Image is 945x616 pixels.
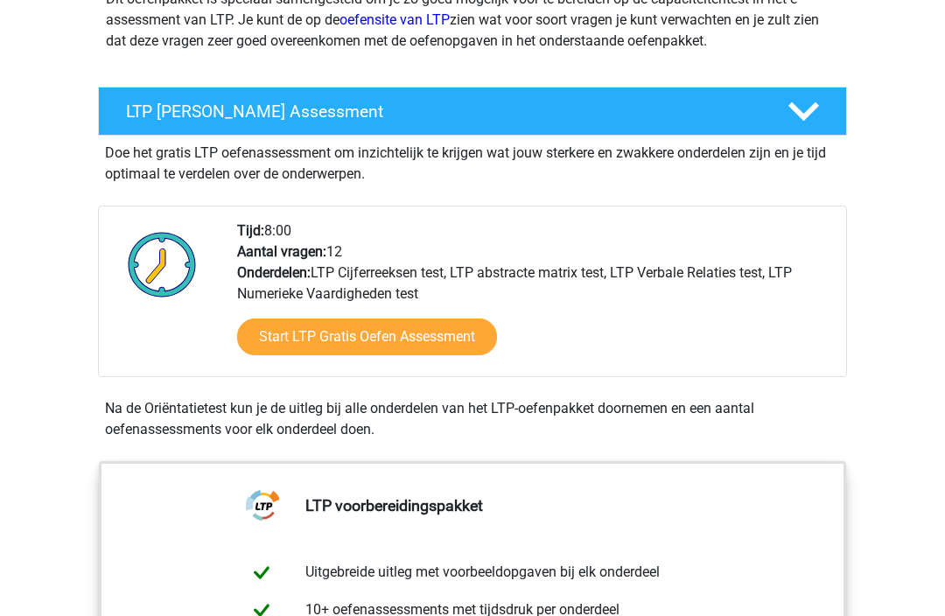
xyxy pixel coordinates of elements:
[224,220,845,376] div: 8:00 12 LTP Cijferreeksen test, LTP abstracte matrix test, LTP Verbale Relaties test, LTP Numerie...
[91,87,854,136] a: LTP [PERSON_NAME] Assessment
[237,222,264,239] b: Tijd:
[98,398,847,440] div: Na de Oriëntatietest kun je de uitleg bij alle onderdelen van het LTP-oefenpakket doornemen en ee...
[237,264,311,281] b: Onderdelen:
[339,11,450,28] a: oefensite van LTP
[118,220,206,308] img: Klok
[237,318,497,355] a: Start LTP Gratis Oefen Assessment
[237,243,326,260] b: Aantal vragen:
[98,136,847,185] div: Doe het gratis LTP oefenassessment om inzichtelijk te krijgen wat jouw sterkere en zwakkere onder...
[126,101,759,122] h4: LTP [PERSON_NAME] Assessment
